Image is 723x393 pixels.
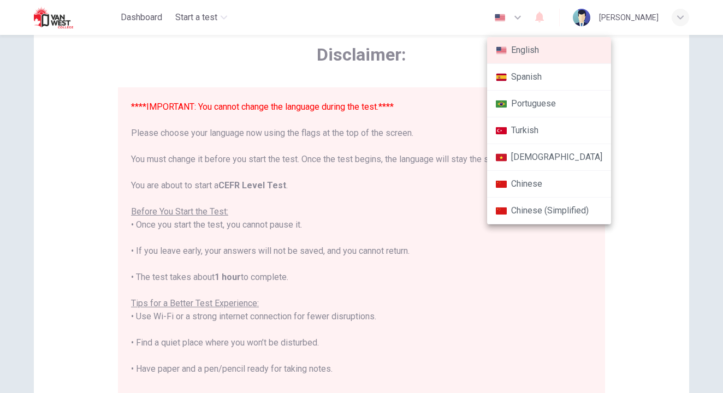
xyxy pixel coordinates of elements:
[496,127,507,135] img: tr
[487,117,611,144] li: Turkish
[487,64,611,91] li: Spanish
[496,100,507,108] img: pt
[496,73,507,81] img: es
[496,207,507,215] img: zh-CN
[487,91,611,117] li: Portuguese
[487,198,611,224] li: Chinese (Simplified)
[487,37,611,64] li: English
[496,46,507,55] img: en
[487,144,611,171] li: [DEMOGRAPHIC_DATA]
[496,153,507,162] img: vi
[496,180,507,188] img: zh
[487,171,611,198] li: Chinese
